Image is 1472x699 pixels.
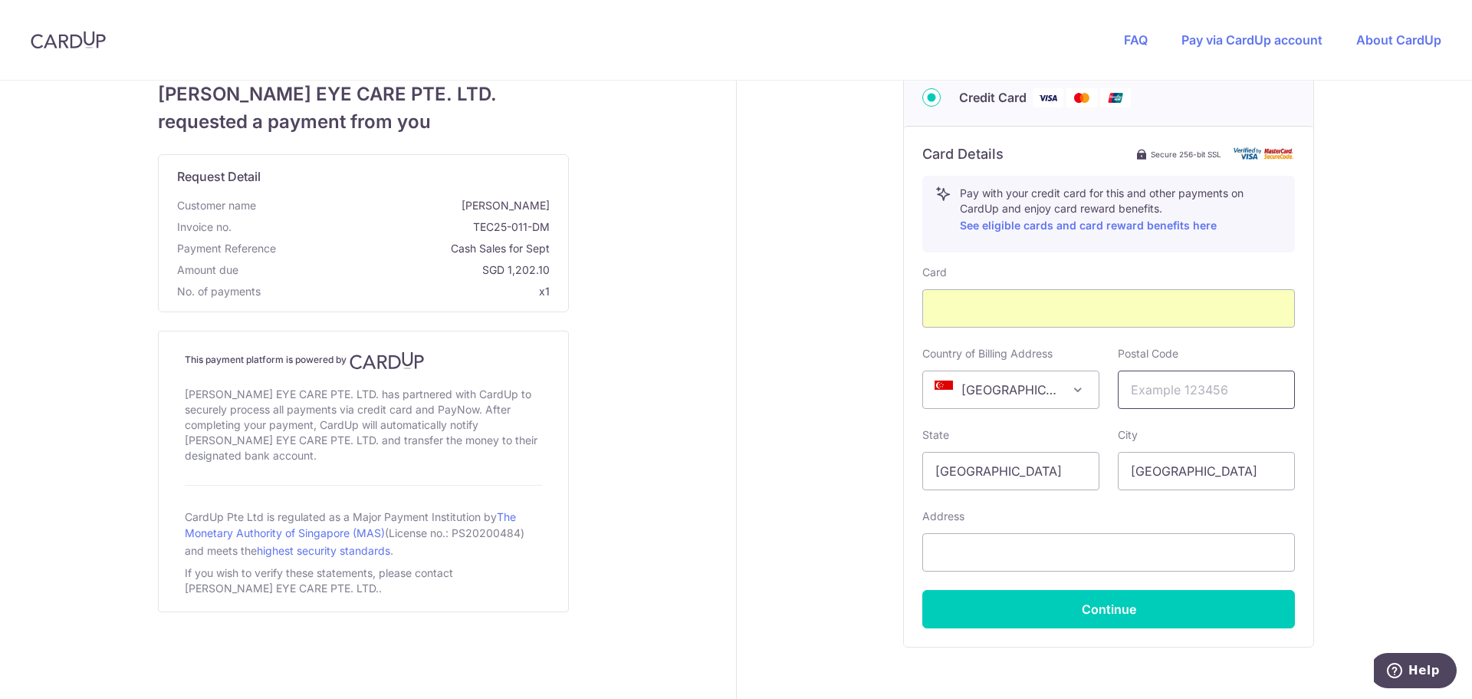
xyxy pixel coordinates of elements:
[1151,148,1221,160] span: Secure 256-bit SSL
[262,198,550,213] span: [PERSON_NAME]
[158,81,569,108] span: [PERSON_NAME] EYE CARE PTE. LTD.
[923,371,1099,408] span: Singapore
[177,284,261,299] span: No. of payments
[1033,88,1063,107] img: Visa
[282,241,550,256] span: Cash Sales for Sept
[935,299,1282,318] iframe: Secure card payment input frame
[185,351,542,370] h4: This payment platform is powered by
[1356,32,1441,48] a: About CardUp
[158,108,569,136] span: requested a payment from you
[177,198,256,213] span: Customer name
[177,219,232,235] span: Invoice no.
[1181,32,1322,48] a: Pay via CardUp account
[185,562,542,599] div: If you wish to verify these statements, please contact [PERSON_NAME] EYE CARE PTE. LTD..
[238,219,550,235] span: TEC25-011-DM
[960,219,1217,232] a: See eligible cards and card reward benefits here
[177,242,276,255] span: translation missing: en.payment_reference
[922,590,1295,628] button: Continue
[1118,427,1138,443] label: City
[922,371,1099,409] span: Singapore
[922,346,1053,361] label: Country of Billing Address
[1234,147,1295,160] img: card secure
[245,262,550,278] span: SGD 1,202.10
[1118,346,1178,361] label: Postal Code
[31,31,106,49] img: CardUp
[185,504,542,562] div: CardUp Pte Ltd is regulated as a Major Payment Institution by (License no.: PS20200484) and meets...
[960,186,1282,235] p: Pay with your credit card for this and other payments on CardUp and enjoy card reward benefits.
[257,544,390,557] a: highest security standards
[922,88,1295,107] div: Credit Card Visa Mastercard Union Pay
[539,285,550,298] span: x1
[922,265,947,280] label: Card
[350,351,425,370] img: CardUp
[922,145,1004,163] h6: Card Details
[1374,653,1457,691] iframe: Opens a widget where you can find more information
[959,88,1027,107] span: Credit Card
[1100,88,1131,107] img: Union Pay
[1066,88,1097,107] img: Mastercard
[177,169,261,184] span: translation missing: en.request_detail
[177,262,238,278] span: Amount due
[1124,32,1148,48] a: FAQ
[922,509,964,524] label: Address
[185,384,542,467] div: [PERSON_NAME] EYE CARE PTE. LTD. has partnered with CardUp to securely process all payments via c...
[922,427,949,443] label: State
[1118,371,1295,409] input: Example 123456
